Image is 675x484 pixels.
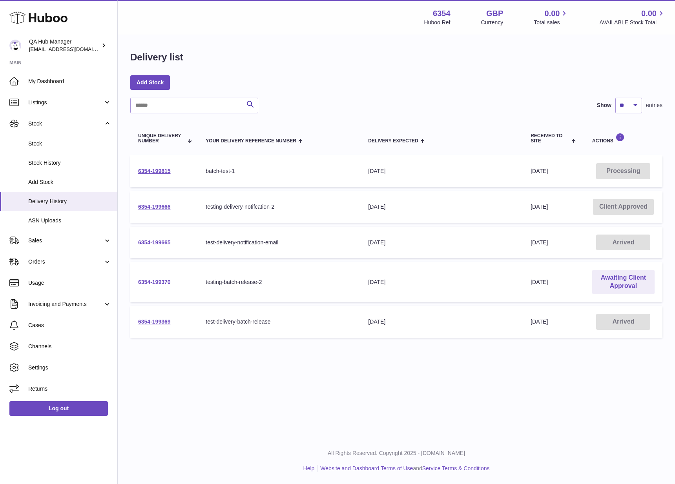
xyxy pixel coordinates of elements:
span: [DATE] [531,239,548,246]
span: Orders [28,258,103,266]
div: [DATE] [368,203,515,211]
a: Add Stock [130,75,170,89]
div: Huboo Ref [424,19,451,26]
a: 6354-199369 [138,318,171,325]
strong: GBP [486,8,503,19]
div: test-delivery-notification-email [206,239,352,246]
div: [DATE] [368,278,515,286]
span: Channels [28,343,111,350]
span: My Dashboard [28,78,111,85]
span: Cases [28,322,111,329]
a: Website and Dashboard Terms of Use [320,465,413,471]
a: 6354-199666 [138,204,171,210]
span: Stock [28,120,103,127]
span: Stock [28,140,111,147]
span: Invoicing and Payments [28,300,103,308]
li: and [317,465,489,472]
a: 0.00 AVAILABLE Stock Total [599,8,666,26]
div: test-delivery-batch-release [206,318,352,326]
span: Unique Delivery Number [138,133,183,144]
span: 0.00 [641,8,657,19]
div: [DATE] [368,167,515,175]
span: Delivery Expected [368,138,418,144]
span: AVAILABLE Stock Total [599,19,666,26]
span: Received to Site [531,133,569,144]
span: Settings [28,364,111,371]
img: QATestClient@huboo.co.uk [9,40,21,51]
span: Stock History [28,159,111,167]
span: Add Stock [28,178,111,186]
a: 6354-199370 [138,279,171,285]
div: Actions [592,133,655,144]
label: Show [597,102,611,109]
span: Delivery History [28,198,111,205]
span: Sales [28,237,103,244]
span: Returns [28,385,111,393]
span: entries [646,102,662,109]
div: Currency [481,19,504,26]
a: Awaiting Client Approval [592,270,655,294]
div: testing-batch-release-2 [206,278,352,286]
span: [DATE] [531,204,548,210]
span: Total sales [534,19,569,26]
span: ASN Uploads [28,217,111,224]
a: 6354-199815 [138,168,171,174]
a: Log out [9,401,108,415]
span: [EMAIL_ADDRESS][DOMAIN_NAME] [29,46,115,52]
span: 0.00 [545,8,560,19]
div: testing-delivery-notifcation-2 [206,203,352,211]
span: Your Delivery Reference Number [206,138,296,144]
span: Usage [28,279,111,287]
div: batch-test-1 [206,167,352,175]
span: [DATE] [531,279,548,285]
a: 6354-199665 [138,239,171,246]
strong: 6354 [433,8,451,19]
div: [DATE] [368,239,515,246]
p: All Rights Reserved. Copyright 2025 - [DOMAIN_NAME] [124,449,669,457]
span: Listings [28,99,103,106]
div: [DATE] [368,318,515,326]
a: 0.00 Total sales [534,8,569,26]
span: [DATE] [531,318,548,325]
div: QA Hub Manager [29,38,100,53]
a: Help [303,465,315,471]
span: [DATE] [531,168,548,174]
a: Service Terms & Conditions [422,465,490,471]
h1: Delivery list [130,51,183,64]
